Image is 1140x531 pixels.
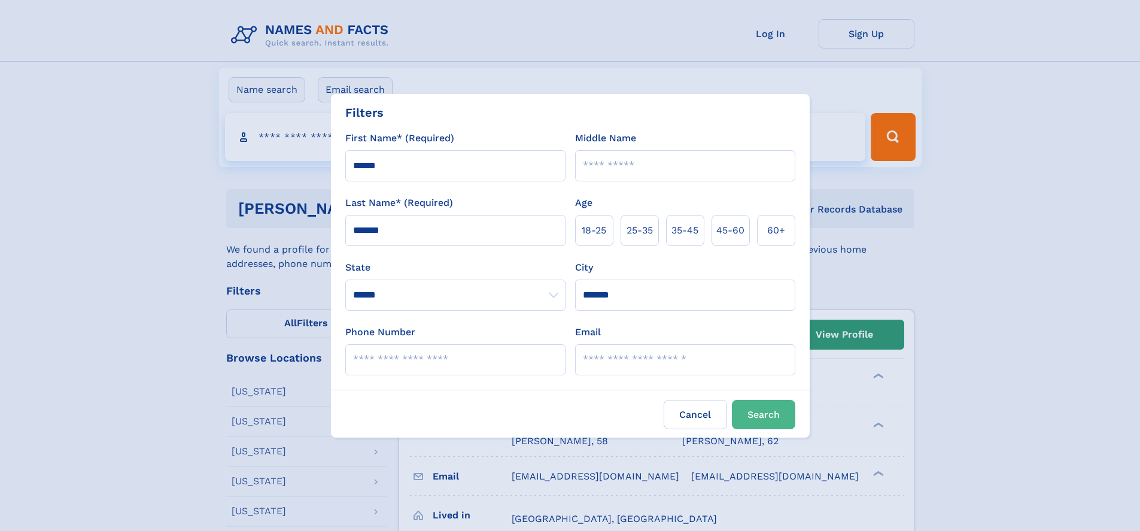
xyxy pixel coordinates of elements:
[345,196,453,210] label: Last Name* (Required)
[582,223,606,238] span: 18‑25
[732,400,795,429] button: Search
[671,223,698,238] span: 35‑45
[345,104,384,122] div: Filters
[575,196,592,210] label: Age
[716,223,744,238] span: 45‑60
[345,131,454,145] label: First Name* (Required)
[575,131,636,145] label: Middle Name
[575,260,593,275] label: City
[627,223,653,238] span: 25‑35
[664,400,727,429] label: Cancel
[767,223,785,238] span: 60+
[345,325,415,339] label: Phone Number
[345,260,566,275] label: State
[575,325,601,339] label: Email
